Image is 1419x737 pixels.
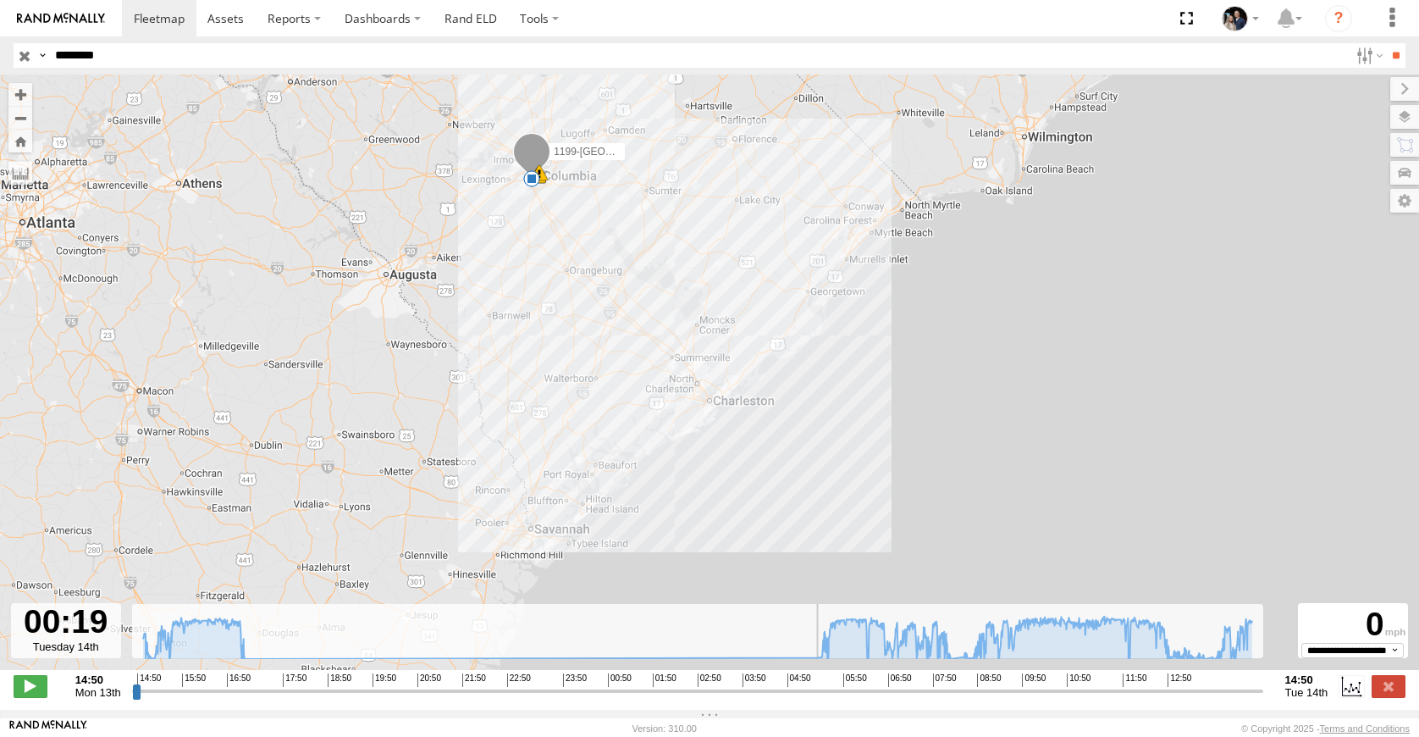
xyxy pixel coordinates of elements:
[137,673,161,687] span: 14:50
[17,13,105,25] img: rand-logo.svg
[1320,723,1410,734] a: Terms and Conditions
[373,673,396,687] span: 19:50
[787,673,811,687] span: 04:50
[14,675,47,697] label: Play/Stop
[632,723,697,734] div: Version: 310.00
[843,673,867,687] span: 05:50
[417,673,441,687] span: 20:50
[9,720,87,737] a: Visit our Website
[8,161,32,185] label: Measure
[743,673,766,687] span: 03:50
[1241,723,1410,734] div: © Copyright 2025 -
[1285,686,1328,699] span: Tue 14th Oct 2025
[8,83,32,106] button: Zoom in
[1168,673,1191,687] span: 12:50
[608,673,632,687] span: 00:50
[1123,673,1146,687] span: 11:50
[75,673,121,686] strong: 14:50
[8,106,32,130] button: Zoom out
[182,673,206,687] span: 15:50
[1300,606,1405,643] div: 0
[1372,675,1405,697] label: Close
[933,673,957,687] span: 07:50
[977,673,1001,687] span: 08:50
[328,673,351,687] span: 18:50
[1390,189,1419,213] label: Map Settings
[1067,673,1090,687] span: 10:50
[283,673,306,687] span: 17:50
[1350,43,1386,68] label: Search Filter Options
[563,673,587,687] span: 23:50
[227,673,251,687] span: 16:50
[36,43,49,68] label: Search Query
[888,673,912,687] span: 06:50
[507,673,531,687] span: 22:50
[1022,673,1046,687] span: 09:50
[698,673,721,687] span: 02:50
[8,130,32,152] button: Zoom Home
[1285,673,1328,686] strong: 14:50
[462,673,486,687] span: 21:50
[653,673,676,687] span: 01:50
[554,146,686,158] span: 1199-[GEOGRAPHIC_DATA]
[1325,5,1352,32] i: ?
[75,686,121,699] span: Mon 13th Oct 2025
[1216,6,1265,31] div: Lauren Jackson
